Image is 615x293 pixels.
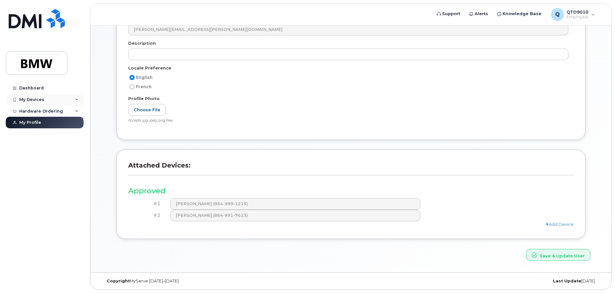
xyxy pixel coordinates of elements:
[133,213,161,218] h4: #2
[526,249,590,261] button: Save & Update User
[128,161,574,175] h3: Attached Devices:
[136,75,153,80] span: English
[547,8,600,21] div: QTD9010
[128,65,171,71] label: Locale Preference
[128,118,568,123] div: Accepts jpg, jpeg, png files
[465,7,493,20] a: Alerts
[553,279,581,283] strong: Last Update
[555,11,560,18] span: Q
[128,104,166,116] label: Choose File
[136,84,152,89] span: French
[102,279,268,284] div: MyServe [DATE]–[DATE]
[442,11,460,17] span: Support
[566,14,588,20] span: Employee
[434,279,600,284] div: [DATE]
[129,84,135,89] input: French
[587,265,610,288] iframe: Messenger Launcher
[128,187,574,195] h3: Approved
[133,201,161,206] h4: #1
[128,96,160,102] label: Profile Photo
[545,222,574,227] a: Add Device
[128,40,156,46] label: Description
[493,7,546,20] a: Knowledge Base
[475,11,488,17] span: Alerts
[432,7,465,20] a: Support
[503,11,541,17] span: Knowledge Base
[566,9,588,14] span: QTD9010
[129,75,135,80] input: English
[107,279,130,283] strong: Copyright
